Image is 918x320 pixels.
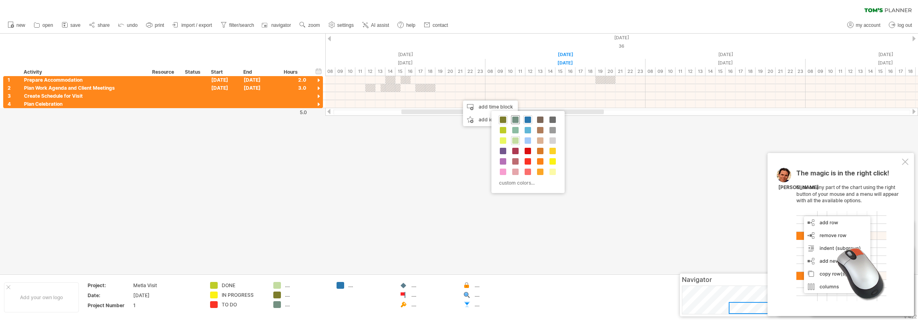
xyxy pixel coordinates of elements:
div: 23 [475,67,485,76]
div: 19 [595,67,605,76]
div: 12 [685,67,696,76]
div: .... [411,292,455,298]
div: 10 [505,67,515,76]
div: Navigator [682,276,912,284]
div: 20 [766,67,776,76]
span: share [98,22,110,28]
span: undo [127,22,138,28]
div: 14 [866,67,876,76]
div: 08 [325,67,335,76]
a: zoom [297,20,322,30]
a: new [6,20,28,30]
div: 15 [555,67,565,76]
span: print [155,22,164,28]
div: [DATE] [240,84,272,92]
div: Create Schedule for Visit [24,92,144,100]
div: 16 [565,67,575,76]
a: save [60,20,83,30]
div: Click on any part of the chart using the right button of your mouse and a menu will appear with a... [796,170,900,301]
a: log out [887,20,914,30]
span: open [42,22,53,28]
div: 21 [615,67,625,76]
div: 14 [385,67,395,76]
div: Activity [24,68,144,76]
div: .... [348,282,392,289]
div: 21 [776,67,786,76]
div: 14 [545,67,555,76]
div: 08 [806,67,816,76]
div: 22 [625,67,635,76]
span: my account [856,22,880,28]
div: 11 [836,67,846,76]
div: 09 [335,67,345,76]
div: .... [411,282,455,289]
div: 19 [435,67,445,76]
div: IN PROGRESS [222,292,265,298]
div: 18 [425,67,435,76]
div: [DATE] [207,76,240,84]
div: 15 [395,67,405,76]
a: undo [116,20,140,30]
div: 09 [655,67,665,76]
div: Project Number [88,302,132,309]
div: 20 [605,67,615,76]
div: 20 [445,67,455,76]
span: filter/search [229,22,254,28]
div: Tuesday, 2 September 2025 [485,50,645,59]
div: 09 [816,67,826,76]
div: 3 [8,92,20,100]
div: .... [285,292,329,298]
div: Project: [88,282,132,289]
div: 17 [575,67,585,76]
div: 16 [405,67,415,76]
div: 15 [876,67,886,76]
div: 12 [525,67,535,76]
div: 2 [8,84,20,92]
div: Metla Visit [133,282,200,289]
div: 19 [756,67,766,76]
div: Monday, 1 September 2025 [325,50,485,59]
div: 12 [846,67,856,76]
div: Resource [152,68,176,76]
span: help [406,22,415,28]
span: log out [898,22,912,28]
a: navigator [261,20,293,30]
span: new [16,22,25,28]
div: [DATE] [240,76,272,84]
div: 13 [535,67,545,76]
div: 09 [495,67,505,76]
div: custom colors... [495,177,558,188]
div: 13 [696,67,706,76]
span: AI assist [371,22,389,28]
div: 18 [906,67,916,76]
div: 23 [635,67,645,76]
div: v 422 [904,314,917,320]
span: The magic is in the right click! [796,169,889,181]
a: share [87,20,112,30]
div: 17 [736,67,746,76]
div: 1 [133,302,200,309]
a: print [144,20,166,30]
div: 15 [716,67,726,76]
div: Monday, 1 September 2025 [325,59,485,67]
div: Tuesday, 2 September 2025 [485,59,645,67]
div: DONE [222,282,265,289]
div: Wednesday, 3 September 2025 [645,50,806,59]
div: Prepare Accommodation [24,76,144,84]
div: 08 [645,67,655,76]
div: 22 [786,67,796,76]
div: 21 [455,67,465,76]
a: filter/search [218,20,257,30]
div: End [243,68,267,76]
div: Plan Work Agenda and Client Meetings [24,84,144,92]
div: Hours [272,68,310,76]
a: contact [422,20,451,30]
div: 10 [345,67,355,76]
div: .... [475,292,518,298]
div: add icon [463,113,518,126]
div: 16 [886,67,896,76]
div: Wednesday, 3 September 2025 [645,59,806,67]
span: navigator [271,22,291,28]
span: settings [337,22,354,28]
span: save [70,22,80,28]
